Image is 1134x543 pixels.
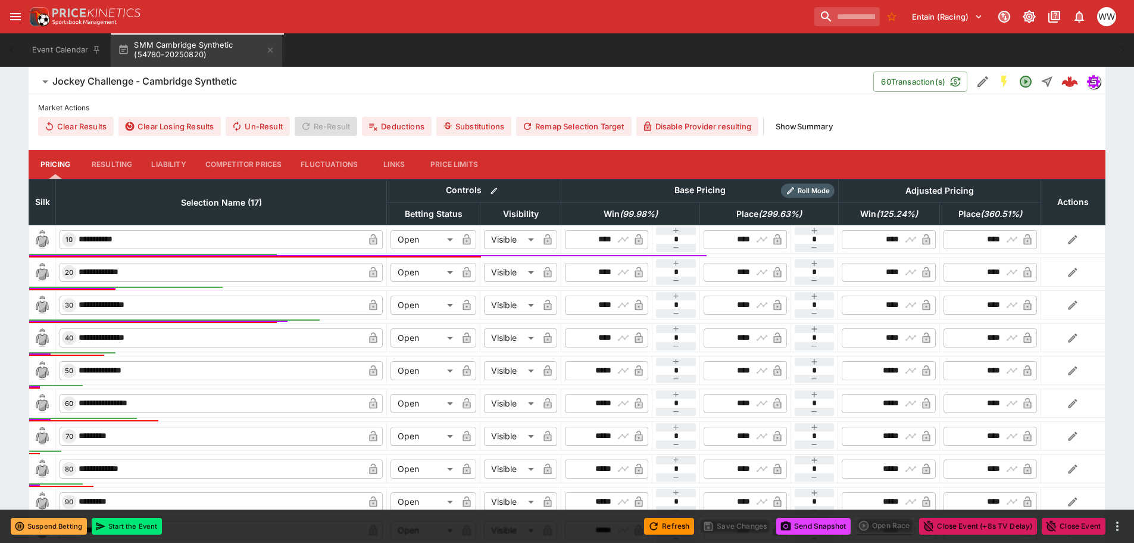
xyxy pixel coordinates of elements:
[63,465,76,473] span: 80
[52,20,117,25] img: Sportsbook Management
[63,399,76,408] span: 60
[63,498,76,506] span: 90
[196,150,292,179] button: Competitor Prices
[1041,179,1105,225] th: Actions
[972,71,994,92] button: Edit Detail
[11,518,87,535] button: Suspend Betting
[882,7,901,26] button: No Bookmarks
[484,394,538,413] div: Visible
[33,460,52,479] img: blank-silk.png
[1097,7,1116,26] div: William Wallace
[855,517,914,534] div: split button
[362,117,432,136] button: Deductions
[994,71,1015,92] button: SGM Enabled
[63,235,75,244] span: 10
[52,75,237,88] h6: Jockey Challenge - Cambridge Synthetic
[486,183,502,198] button: Bulk edit
[769,117,840,136] button: ShowSummary
[620,207,658,221] em: ( 99.98 %)
[1061,73,1078,90] div: c84d87f0-b678-425c-9eba-5fb9e411a214
[1036,71,1058,92] button: Straight
[29,70,873,94] button: Jockey Challenge - Cambridge Synthetic
[945,207,1035,221] span: Place(360.51%)
[644,518,694,535] button: Refresh
[63,268,76,277] span: 20
[33,263,52,282] img: blank-silk.png
[516,117,632,136] button: Remap Selection Target
[1094,4,1120,30] button: William Wallace
[484,492,538,511] div: Visible
[1015,71,1036,92] button: Open
[391,460,457,479] div: Open
[1019,75,1033,89] svg: Open
[33,492,52,511] img: blank-silk.png
[781,184,835,198] div: Show/hide Price Roll mode configuration.
[38,99,1096,117] label: Market Actions
[847,207,931,221] span: Win(125.24%)
[33,296,52,315] img: blank-silk.png
[295,117,357,136] span: Re-Result
[391,361,457,380] div: Open
[994,6,1015,27] button: Connected to PK
[793,186,835,196] span: Roll Mode
[670,183,730,198] div: Base Pricing
[723,207,815,221] span: Place(299.63%)
[838,179,1041,202] th: Adjusted Pricing
[436,117,511,136] button: Substitutions
[484,328,538,347] div: Visible
[980,207,1022,221] em: ( 360.51 %)
[1058,70,1082,94] a: c84d87f0-b678-425c-9eba-5fb9e411a214
[391,492,457,511] div: Open
[919,518,1037,535] button: Close Event (+8s TV Delay)
[33,328,52,347] img: blank-silk.png
[25,33,108,67] button: Event Calendar
[1069,6,1090,27] button: Notifications
[82,150,142,179] button: Resulting
[484,361,538,380] div: Visible
[814,7,880,26] input: search
[873,72,967,92] button: 60Transaction(s)
[111,33,282,67] button: SMM Cambridge Synthetic (54780-20250820)
[776,518,851,535] button: Send Snapshot
[905,7,990,26] button: Select Tenant
[38,117,114,136] button: Clear Results
[33,394,52,413] img: blank-silk.png
[876,207,918,221] em: ( 125.24 %)
[387,179,561,202] th: Controls
[142,150,195,179] button: Liability
[33,427,52,446] img: blank-silk.png
[758,207,802,221] em: ( 299.63 %)
[484,263,538,282] div: Visible
[226,117,289,136] button: Un-Result
[1086,75,1101,89] div: simulator
[391,230,457,249] div: Open
[33,361,52,380] img: blank-silk.png
[52,8,140,17] img: PriceKinetics
[484,460,538,479] div: Visible
[63,301,76,309] span: 30
[591,207,671,221] span: Win(99.98%)
[391,296,457,315] div: Open
[391,263,457,282] div: Open
[291,150,367,179] button: Fluctuations
[391,394,457,413] div: Open
[484,427,538,446] div: Visible
[391,427,457,446] div: Open
[392,207,476,221] span: Betting Status
[636,117,758,136] button: Disable Provider resulting
[168,196,275,210] span: Selection Name (17)
[484,230,538,249] div: Visible
[5,6,26,27] button: open drawer
[1110,519,1124,533] button: more
[1061,73,1078,90] img: logo-cerberus--red.svg
[29,179,56,225] th: Silk
[367,150,421,179] button: Links
[26,5,50,29] img: PriceKinetics Logo
[92,518,162,535] button: Start the Event
[63,367,76,375] span: 50
[1044,6,1065,27] button: Documentation
[118,117,221,136] button: Clear Losing Results
[484,296,538,315] div: Visible
[1087,75,1100,88] img: simulator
